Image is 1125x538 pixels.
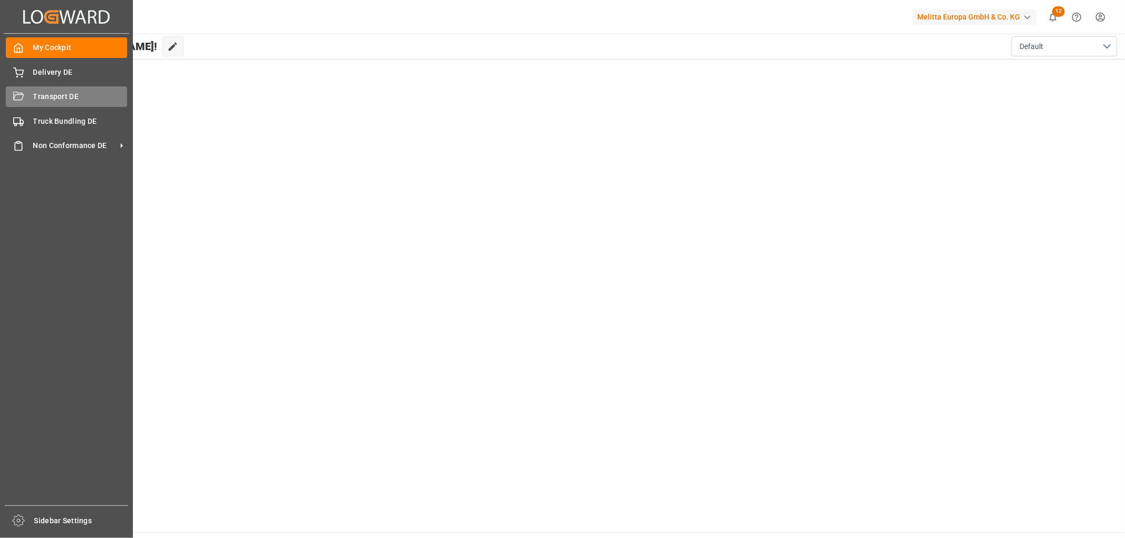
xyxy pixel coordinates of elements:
[44,36,157,56] span: Hello [PERSON_NAME]!
[33,116,128,127] span: Truck Bundling DE
[34,515,129,526] span: Sidebar Settings
[1012,36,1117,56] button: open menu
[6,62,127,82] a: Delivery DE
[6,111,127,131] a: Truck Bundling DE
[33,67,128,78] span: Delivery DE
[33,140,117,151] span: Non Conformance DE
[6,37,127,58] a: My Cockpit
[6,86,127,107] a: Transport DE
[33,42,128,53] span: My Cockpit
[1020,41,1043,52] span: Default
[33,91,128,102] span: Transport DE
